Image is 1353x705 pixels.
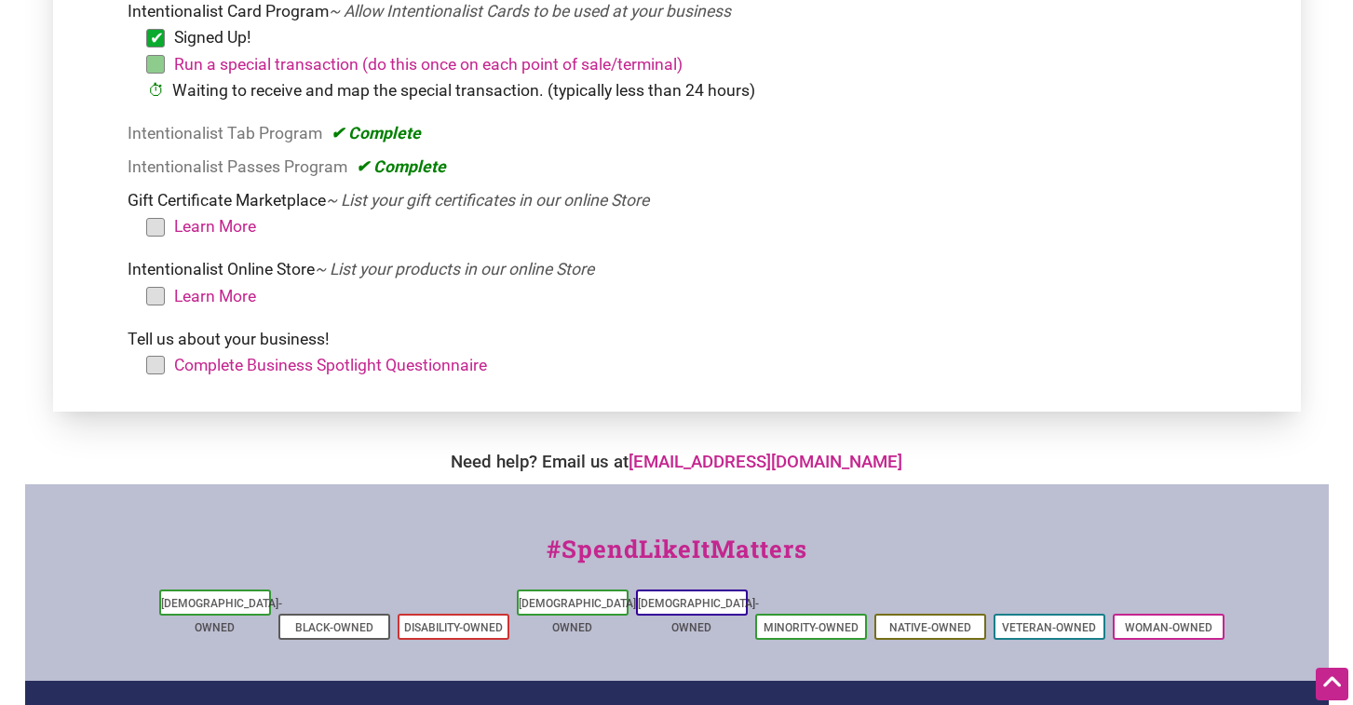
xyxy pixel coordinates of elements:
a: [DEMOGRAPHIC_DATA]-Owned [161,597,282,634]
em: ~ List your products in our online Store [315,260,594,278]
a: Learn More [174,217,256,236]
a: [EMAIL_ADDRESS][DOMAIN_NAME] [629,452,902,472]
em: ~ List your gift certificates in our online Store [326,191,649,210]
a: Complete Business Spotlight Questionnaire [174,356,487,374]
div: Scroll Back to Top [1316,668,1348,700]
li: Tell us about your business! [128,326,1275,387]
div: Need help? Email us at [34,449,1319,475]
a: Learn More [174,287,256,305]
a: Woman-Owned [1125,621,1212,634]
a: [DEMOGRAPHIC_DATA]-Owned [638,597,759,634]
a: Minority-Owned [764,621,859,634]
div: #SpendLikeItMatters [25,531,1329,586]
a: Native-Owned [889,621,971,634]
li: Waiting to receive and map the special transaction. (typically less than 24 hours) [156,77,1275,103]
a: Run a special transaction (do this once on each point of sale/terminal) [174,55,683,74]
li: Gift Certificate Marketplace [128,187,1275,249]
a: Black-Owned [295,621,373,634]
a: Disability-Owned [404,621,503,634]
em: ~ Allow Intentionalist Cards to be used at your business [329,2,731,20]
a: [DEMOGRAPHIC_DATA]-Owned [519,597,640,634]
a: Veteran-Owned [1002,621,1096,634]
li: Intentionalist Tab Program [128,120,1275,146]
li: Intentionalist Passes Program [128,154,1275,180]
li: Intentionalist Online Store [128,256,1275,318]
li: Signed Up! [156,24,1275,50]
